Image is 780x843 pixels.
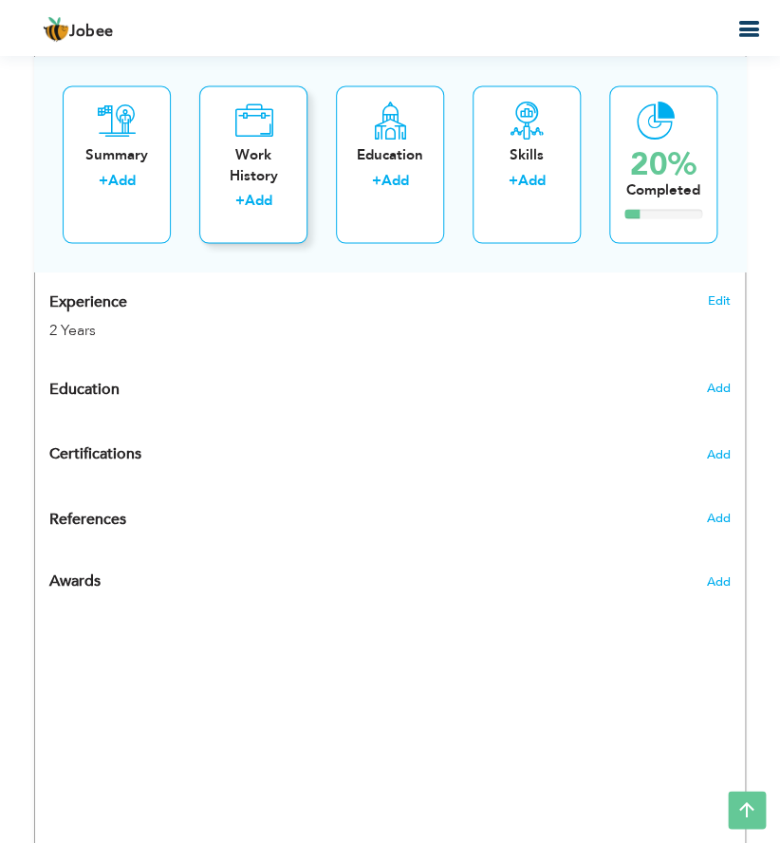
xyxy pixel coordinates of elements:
a: Jobee [43,16,114,43]
div: 20% [626,148,700,179]
span: Add the certifications you’ve earned. [707,447,731,460]
div: Work History [214,144,292,185]
div: Add the reference. [35,509,745,538]
div: Add your educational degree. [49,369,731,407]
label: + [99,170,108,190]
span: Jobee [69,25,114,40]
span: Add [707,572,731,590]
img: jobee.io [43,16,69,43]
span: Certifications [49,442,141,463]
span: Add [707,509,731,526]
a: Add [381,170,409,189]
a: Add [518,170,546,189]
label: + [235,190,245,210]
div: Skills [488,144,566,164]
div: Completed [626,179,700,199]
a: Add [108,170,136,189]
div: Summary [78,144,156,164]
span: Add [707,379,731,396]
span: References [49,511,126,528]
span: Awards [49,572,101,590]
div: Education [351,144,429,164]
span: Education [49,381,120,398]
div: 2 Years [49,319,612,341]
div: Add the awards you’ve earned. [35,553,745,599]
label: + [509,170,518,190]
label: + [372,170,381,190]
a: Add [245,190,272,209]
a: Edit [708,291,731,309]
span: Experience [49,293,127,310]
